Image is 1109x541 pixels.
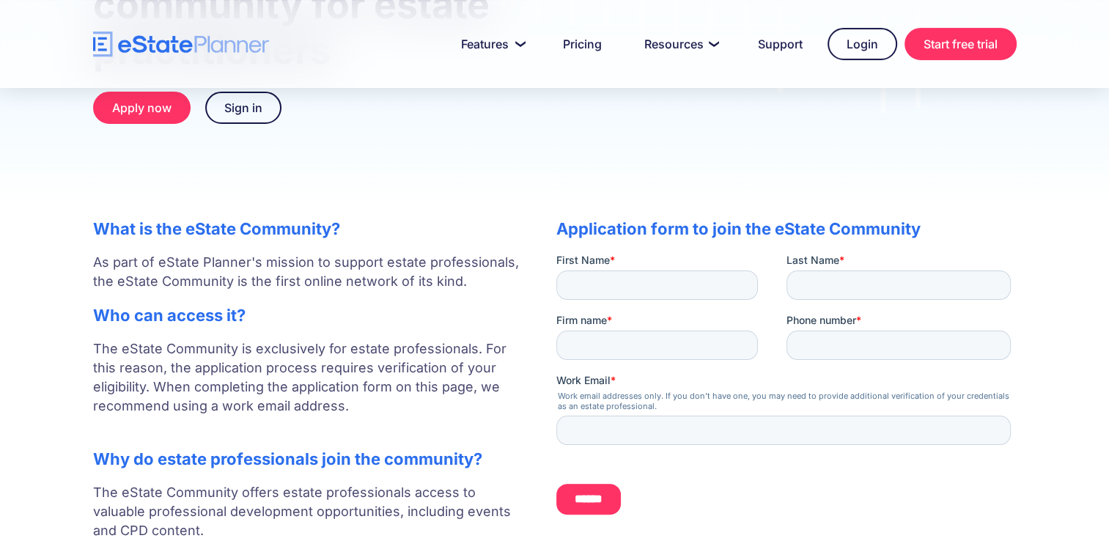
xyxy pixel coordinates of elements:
[93,32,269,57] a: home
[556,253,1017,525] iframe: Form 0
[904,28,1017,60] a: Start free trial
[93,219,527,238] h2: What is the eState Community?
[627,29,733,59] a: Resources
[828,28,897,60] a: Login
[556,219,1017,238] h2: Application form to join the eState Community
[93,306,527,325] h2: Who can access it?
[93,92,191,124] a: Apply now
[93,253,527,291] p: As part of eState Planner's mission to support estate professionals, the eState Community is the ...
[205,92,281,124] a: Sign in
[93,339,527,435] p: The eState Community is exclusively for estate professionals. For this reason, the application pr...
[93,449,527,468] h2: Why do estate professionals join the community?
[443,29,538,59] a: Features
[545,29,619,59] a: Pricing
[740,29,820,59] a: Support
